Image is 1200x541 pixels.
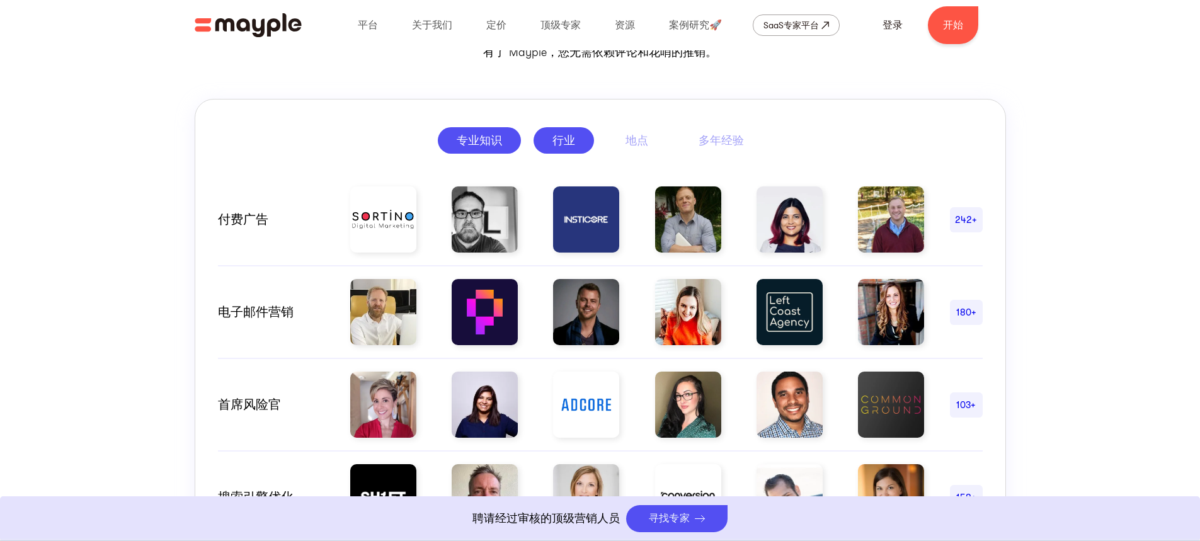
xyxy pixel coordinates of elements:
img: Mayple 徽标 [195,13,302,37]
iframe: 聊天小工具 [1137,481,1200,541]
font: 电子邮件营销 [218,305,294,319]
div: 聊天小组件 [1137,481,1200,541]
font: 行业 [552,134,575,147]
font: 多年经验 [699,134,744,147]
font: 专业知识 [457,134,502,147]
font: 103+ [956,399,976,411]
div: 资源 [612,5,638,45]
a: 开始 [928,6,978,44]
div: 关于我们 [409,5,455,45]
font: SaaS专家平台 [763,20,819,30]
a: 登录 [867,10,918,40]
a: 家 [195,13,302,37]
font: 首席风险官 [218,397,281,412]
div: 平台 [355,5,381,45]
font: 有了 Mayple，您无需依赖评论和花哨的推销。 [483,46,717,59]
font: 地点 [626,134,648,147]
div: 顶级专家 [537,5,584,45]
font: 付费广告 [218,212,268,227]
font: 搜索引擎优化 [218,490,294,504]
font: 180+ [956,307,976,318]
a: SaaS专家平台 [753,14,840,36]
font: 158+ [956,492,976,503]
div: 定价 [483,5,510,45]
font: 242+ [955,214,977,225]
font: 登录 [883,20,903,31]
